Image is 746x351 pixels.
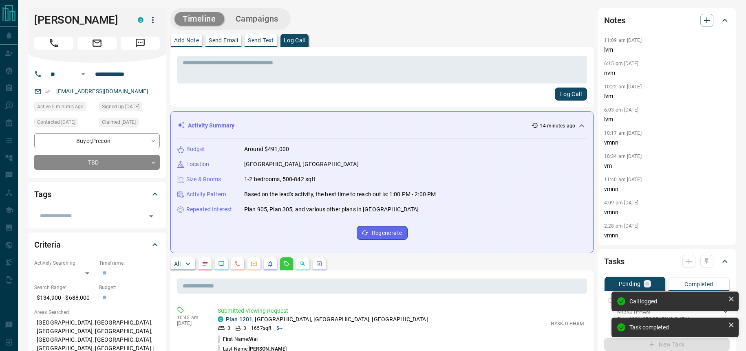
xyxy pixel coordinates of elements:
[227,325,230,332] p: 3
[34,309,160,316] p: Areas Searched:
[218,316,223,322] div: condos.ca
[78,69,88,79] button: Open
[218,336,258,343] p: First Name:
[629,298,725,305] div: Call logged
[186,160,209,169] p: Location
[244,160,359,169] p: [GEOGRAPHIC_DATA], [GEOGRAPHIC_DATA]
[37,118,75,126] span: Contacted [DATE]
[551,320,584,327] p: NY3KJTPHAM
[34,188,51,201] h2: Tags
[174,37,199,43] p: Add Note
[146,211,157,222] button: Open
[186,145,205,154] p: Budget
[604,69,730,77] p: nvm
[604,115,730,124] p: lvm
[34,238,61,251] h2: Criteria
[34,118,95,129] div: Thu Apr 11 2024
[188,121,234,130] p: Activity Summary
[604,162,730,170] p: vm
[249,336,258,342] span: Wai
[276,325,283,332] p: $--
[604,154,642,159] p: 10:34 am [DATE]
[251,261,257,267] svg: Emails
[604,84,642,90] p: 10:22 am [DATE]
[604,200,639,206] p: 4:09 pm [DATE]
[604,208,730,217] p: vmnn
[604,46,730,54] p: lvm
[316,261,322,267] svg: Agent Actions
[226,315,428,324] p: , [GEOGRAPHIC_DATA], [GEOGRAPHIC_DATA], [GEOGRAPHIC_DATA]
[138,17,143,23] div: condos.ca
[604,177,642,182] p: 11:40 am [DATE]
[34,259,95,267] p: Actively Searching:
[202,261,208,267] svg: Notes
[540,122,575,129] p: 14 minutes ago
[218,261,225,267] svg: Lead Browsing Activity
[34,37,73,50] span: Call
[99,102,160,114] div: Tue Apr 09 2024
[604,231,730,240] p: vmnn
[284,37,305,43] p: Log Call
[604,185,730,193] p: vmnn
[248,37,274,43] p: Send Text
[102,103,139,111] span: Signed up [DATE]
[121,37,160,50] span: Message
[34,235,160,254] div: Criteria
[684,281,713,287] p: Completed
[244,205,419,214] p: Plan 905, Plan 305, and various other plans in [GEOGRAPHIC_DATA]
[99,284,160,291] p: Budget:
[267,261,274,267] svg: Listing Alerts
[34,284,95,291] p: Search Range:
[604,14,625,27] h2: Notes
[45,89,51,94] svg: Email Verified
[604,37,642,43] p: 11:09 am [DATE]
[357,226,408,240] button: Regenerate
[244,145,289,154] p: Around $491,000
[34,13,126,26] h1: [PERSON_NAME]
[244,190,436,199] p: Based on the lead's activity, the best time to reach out is: 1:00 PM - 2:00 PM
[34,102,95,114] div: Mon Aug 18 2025
[174,261,181,267] p: All
[629,324,725,331] div: Task completed
[604,11,730,30] div: Notes
[234,261,241,267] svg: Calls
[226,316,252,322] a: Plan 1201
[604,255,625,268] h2: Tasks
[56,88,148,94] a: [EMAIL_ADDRESS][DOMAIN_NAME]
[604,223,639,229] p: 2:28 pm [DATE]
[34,155,160,170] div: TBD
[177,118,587,133] div: Activity Summary14 minutes ago
[99,259,160,267] p: Timeframe:
[604,107,639,113] p: 6:03 pm [DATE]
[174,12,224,26] button: Timeline
[209,37,238,43] p: Send Email
[227,12,287,26] button: Campaigns
[604,130,642,136] p: 10:17 am [DATE]
[244,175,316,184] p: 1-2 bedrooms, 500-842 sqft
[604,252,730,271] div: Tasks
[243,325,246,332] p: 3
[604,92,730,101] p: lvm
[177,315,205,320] p: 10:45 am
[186,190,226,199] p: Activity Pattern
[619,281,641,287] p: Pending
[34,184,160,204] div: Tags
[186,205,232,214] p: Repeated Interest
[102,118,136,126] span: Claimed [DATE]
[77,37,117,50] span: Email
[604,61,639,66] p: 6:15 pm [DATE]
[251,325,271,332] p: 1657 sqft
[37,103,84,111] span: Active 5 minutes ago
[34,133,160,148] div: Buyer , Precon
[555,88,587,101] button: Log Call
[604,138,730,147] p: vmnn
[283,261,290,267] svg: Requests
[300,261,306,267] svg: Opportunities
[186,175,221,184] p: Size & Rooms
[34,291,95,305] p: $134,900 - $688,000
[177,320,205,326] p: [DATE]
[99,118,160,129] div: Tue Apr 09 2024
[218,307,584,315] p: Submitted Viewing Request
